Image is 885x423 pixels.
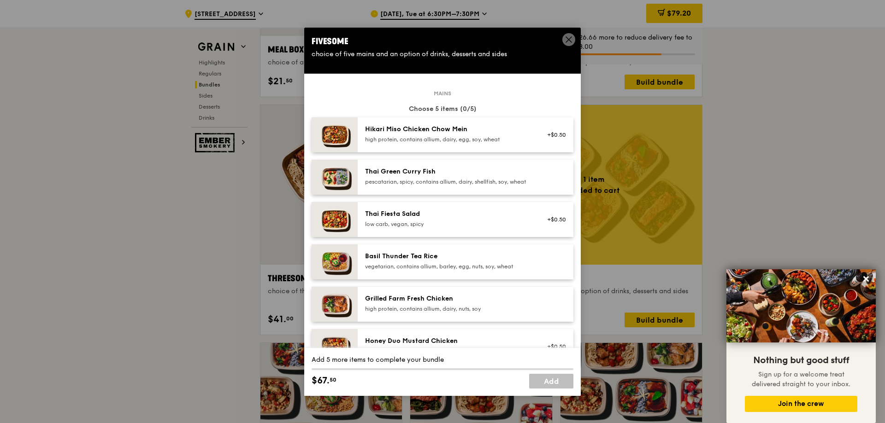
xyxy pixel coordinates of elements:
[312,329,358,364] img: daily_normal_Honey_Duo_Mustard_Chicken__Horizontal_.jpg
[745,396,857,412] button: Join the crew
[312,202,358,237] img: daily_normal_Thai_Fiesta_Salad__Horizontal_.jpg
[312,244,358,279] img: daily_normal_HORZ-Basil-Thunder-Tea-Rice.jpg
[365,348,531,355] div: high protein, contains allium, soy, wheat
[312,35,573,48] div: Fivesome
[312,160,358,195] img: daily_normal_HORZ-Thai-Green-Curry-Fish.jpg
[542,216,566,223] div: +$0.50
[542,131,566,139] div: +$0.50
[312,374,330,388] span: $67.
[542,343,566,350] div: +$0.50
[365,136,531,143] div: high protein, contains allium, dairy, egg, soy, wheat
[752,371,850,388] span: Sign up for a welcome treat delivered straight to your inbox.
[529,374,573,388] a: Add
[365,125,531,134] div: Hikari Miso Chicken Chow Mein
[330,376,336,383] span: 50
[312,355,573,365] div: Add 5 more items to complete your bundle
[365,305,531,313] div: high protein, contains allium, dairy, nuts, soy
[365,178,531,185] div: pescatarian, spicy, contains allium, dairy, shellfish, soy, wheat
[365,263,531,270] div: vegetarian, contains allium, barley, egg, nuts, soy, wheat
[365,220,531,228] div: low carb, vegan, spicy
[365,209,531,219] div: Thai Fiesta Salad
[365,167,531,176] div: Thai Green Curry Fish
[753,355,849,366] span: Nothing but good stuff
[312,104,573,114] div: Choose 5 items (0/5)
[312,117,358,152] img: daily_normal_Hikari_Miso_Chicken_Chow_Mein__Horizontal_.jpg
[859,272,873,286] button: Close
[430,90,455,97] span: Mains
[312,287,358,322] img: daily_normal_HORZ-Grilled-Farm-Fresh-Chicken.jpg
[312,50,573,59] div: choice of five mains and an option of drinks, desserts and sides
[365,252,531,261] div: Basil Thunder Tea Rice
[365,294,531,303] div: Grilled Farm Fresh Chicken
[365,336,531,346] div: Honey Duo Mustard Chicken
[726,269,876,342] img: DSC07876-Edit02-Large.jpeg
